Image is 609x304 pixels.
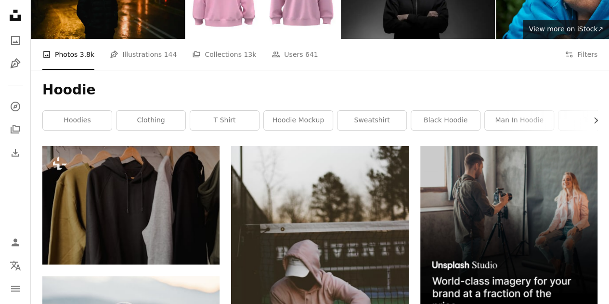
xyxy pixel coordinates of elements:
button: Filters [565,39,597,70]
a: Photos [6,31,25,50]
a: hoodies [43,111,112,130]
a: Home — Unsplash [6,6,25,27]
span: 13k [244,49,256,60]
a: Download History [6,143,25,162]
a: t shirt [190,111,259,130]
h1: Hoodie [42,81,597,99]
span: 641 [305,49,318,60]
a: sweatshirt [337,111,406,130]
span: View more on iStock ↗ [529,25,603,33]
a: Explore [6,97,25,116]
a: clothing [117,111,185,130]
a: Users 641 [272,39,318,70]
button: Language [6,256,25,275]
a: Illustrations [6,54,25,73]
a: Collections 13k [192,39,256,70]
a: Illustrations 144 [110,39,177,70]
a: man wearing brown hoodie sitting near tennis net [231,275,408,283]
span: 144 [164,49,177,60]
a: a row of different colored sweatshirts hanging on a rack [42,201,220,210]
a: black hoodie [411,111,480,130]
a: man in hoodie [485,111,554,130]
img: a row of different colored sweatshirts hanging on a rack [42,146,220,264]
a: hoodie mockup [264,111,333,130]
a: Log in / Sign up [6,233,25,252]
a: Collections [6,120,25,139]
a: View more on iStock↗ [523,20,609,39]
button: scroll list to the right [587,111,597,130]
button: Menu [6,279,25,298]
